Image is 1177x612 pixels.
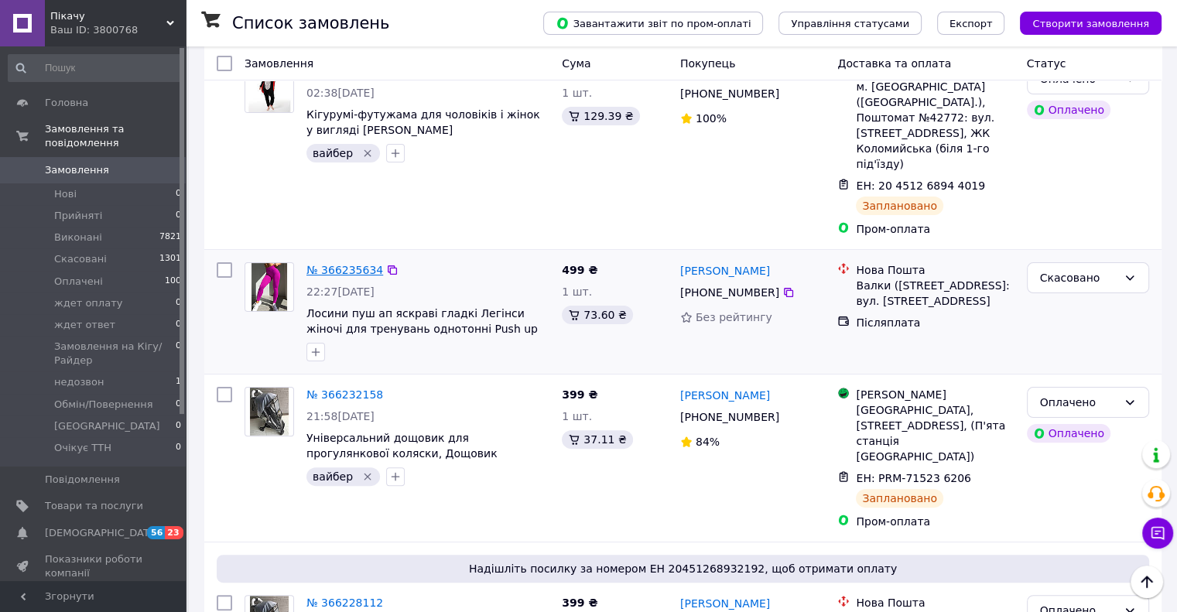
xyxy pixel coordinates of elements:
[556,16,751,30] span: Завантажити звіт по пром-оплаті
[562,87,592,99] span: 1 шт.
[159,231,181,244] span: 7821
[313,470,353,483] span: вайбер
[45,526,159,540] span: [DEMOGRAPHIC_DATA]
[856,262,1014,278] div: Нова Пошта
[1032,18,1149,29] span: Створити замовлення
[562,306,632,324] div: 73.60 ₴
[562,57,590,70] span: Cума
[176,209,181,223] span: 0
[680,596,770,611] a: [PERSON_NAME]
[54,340,176,368] span: Замовлення на Кігу/Райдер
[562,285,592,298] span: 1 шт.
[949,18,993,29] span: Експорт
[306,108,540,136] a: Кігурумі-футужама для чоловіків і жінок у вигляді [PERSON_NAME]
[313,147,353,159] span: вайбер
[856,595,1014,610] div: Нова Пошта
[856,221,1014,237] div: Пром-оплата
[677,282,782,303] div: [PHONE_NUMBER]
[677,83,782,104] div: [PHONE_NUMBER]
[45,122,186,150] span: Замовлення та повідомлення
[45,163,109,177] span: Замовлення
[165,275,181,289] span: 100
[1027,57,1066,70] span: Статус
[176,340,181,368] span: 0
[251,263,288,311] img: Фото товару
[677,406,782,428] div: [PHONE_NUMBER]
[306,410,375,422] span: 21:58[DATE]
[54,398,153,412] span: Обмін/Повернення
[223,561,1143,576] span: Надішліть посилку за номером ЕН 20451268932192, щоб отримати оплату
[856,387,1014,402] div: [PERSON_NAME]
[1004,16,1162,29] a: Створити замовлення
[856,179,985,192] span: ЕН: 20 4512 6894 4019
[45,473,120,487] span: Повідомлення
[696,436,720,448] span: 84%
[696,112,727,125] span: 100%
[54,187,77,201] span: Нові
[245,63,294,113] a: Фото товару
[680,388,770,403] a: [PERSON_NAME]
[361,147,374,159] svg: Видалити мітку
[147,526,165,539] span: 56
[165,526,183,539] span: 23
[54,209,102,223] span: Прийняті
[245,262,294,312] a: Фото товару
[54,231,102,244] span: Виконані
[176,375,181,389] span: 1
[856,402,1014,464] div: [GEOGRAPHIC_DATA], [STREET_ADDRESS], (П'ята станція [GEOGRAPHIC_DATA])
[176,318,181,332] span: 0
[45,552,143,580] span: Показники роботи компанії
[856,472,970,484] span: ЕН: PRM-71523 6206
[1142,518,1173,549] button: Чат з покупцем
[306,597,383,609] a: № 366228112
[50,23,186,37] div: Ваш ID: 3800768
[176,296,181,310] span: 0
[1027,101,1110,119] div: Оплачено
[856,489,943,508] div: Заплановано
[54,375,104,389] span: недозвон
[361,470,374,483] svg: Видалити мітку
[937,12,1005,35] button: Експорт
[306,264,383,276] a: № 366235634
[45,96,88,110] span: Головна
[856,315,1014,330] div: Післяплата
[680,57,735,70] span: Покупець
[176,398,181,412] span: 0
[54,419,160,433] span: [GEOGRAPHIC_DATA]
[562,410,592,422] span: 1 шт.
[176,419,181,433] span: 0
[176,441,181,455] span: 0
[562,264,597,276] span: 499 ₴
[1040,269,1117,286] div: Скасовано
[1020,12,1162,35] button: Створити замовлення
[245,387,294,436] a: Фото товару
[778,12,922,35] button: Управління статусами
[245,57,313,70] span: Замовлення
[250,388,289,436] img: Фото товару
[1040,394,1117,411] div: Оплачено
[8,54,183,82] input: Пошук
[562,597,597,609] span: 399 ₴
[837,57,951,70] span: Доставка та оплата
[791,18,909,29] span: Управління статусами
[54,296,122,310] span: ждет оплату
[1027,424,1110,443] div: Оплачено
[856,197,943,215] div: Заплановано
[176,187,181,201] span: 0
[856,79,1014,172] div: м. [GEOGRAPHIC_DATA] ([GEOGRAPHIC_DATA].), Поштомат №42772: вул. [STREET_ADDRESS], ЖК Коломийська...
[562,107,639,125] div: 129.39 ₴
[856,514,1014,529] div: Пром-оплата
[159,252,181,266] span: 1301
[306,87,375,99] span: 02:38[DATE]
[1131,566,1163,598] button: Наверх
[543,12,763,35] button: Завантажити звіт по пром-оплаті
[54,318,115,332] span: ждет ответ
[680,263,770,279] a: [PERSON_NAME]
[50,9,166,23] span: Пікачу
[306,432,503,475] a: Універсальний дощовик для прогулянкової коляски, Дощовик вітрозахист, Дощовик для люльки
[696,311,772,323] span: Без рейтингу
[54,441,111,455] span: Очікує ТТН
[54,275,103,289] span: Оплачені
